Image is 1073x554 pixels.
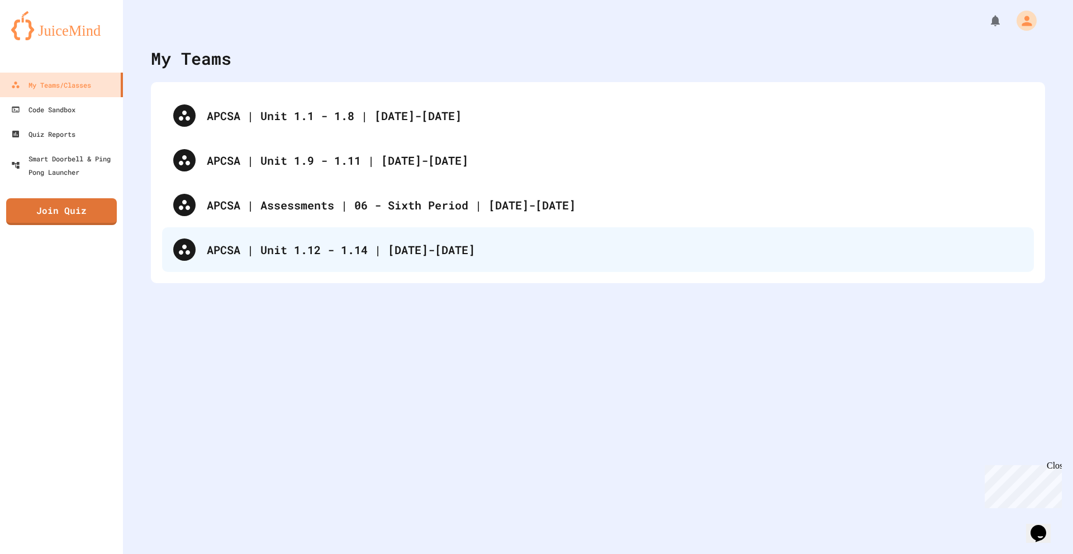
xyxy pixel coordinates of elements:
div: APCSA | Unit 1.9 - 1.11 | [DATE]-[DATE] [162,138,1034,183]
div: APCSA | Unit 1.12 - 1.14 | [DATE]-[DATE] [162,227,1034,272]
div: Code Sandbox [11,103,75,116]
div: APCSA | Assessments | 06 - Sixth Period | [DATE]-[DATE] [162,183,1034,227]
div: Quiz Reports [11,127,75,141]
div: My Teams/Classes [11,78,91,92]
div: Smart Doorbell & Ping Pong Launcher [11,152,118,179]
iframe: chat widget [1026,509,1062,543]
div: APCSA | Unit 1.12 - 1.14 | [DATE]-[DATE] [207,241,1023,258]
div: My Teams [151,46,231,71]
img: logo-orange.svg [11,11,112,40]
div: My Account [1005,8,1039,34]
div: APCSA | Unit 1.1 - 1.8 | [DATE]-[DATE] [207,107,1023,124]
a: Join Quiz [6,198,117,225]
div: APCSA | Assessments | 06 - Sixth Period | [DATE]-[DATE] [207,197,1023,213]
div: Chat with us now!Close [4,4,77,71]
iframe: chat widget [980,461,1062,508]
div: APCSA | Unit 1.9 - 1.11 | [DATE]-[DATE] [207,152,1023,169]
div: My Notifications [968,11,1005,30]
div: APCSA | Unit 1.1 - 1.8 | [DATE]-[DATE] [162,93,1034,138]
